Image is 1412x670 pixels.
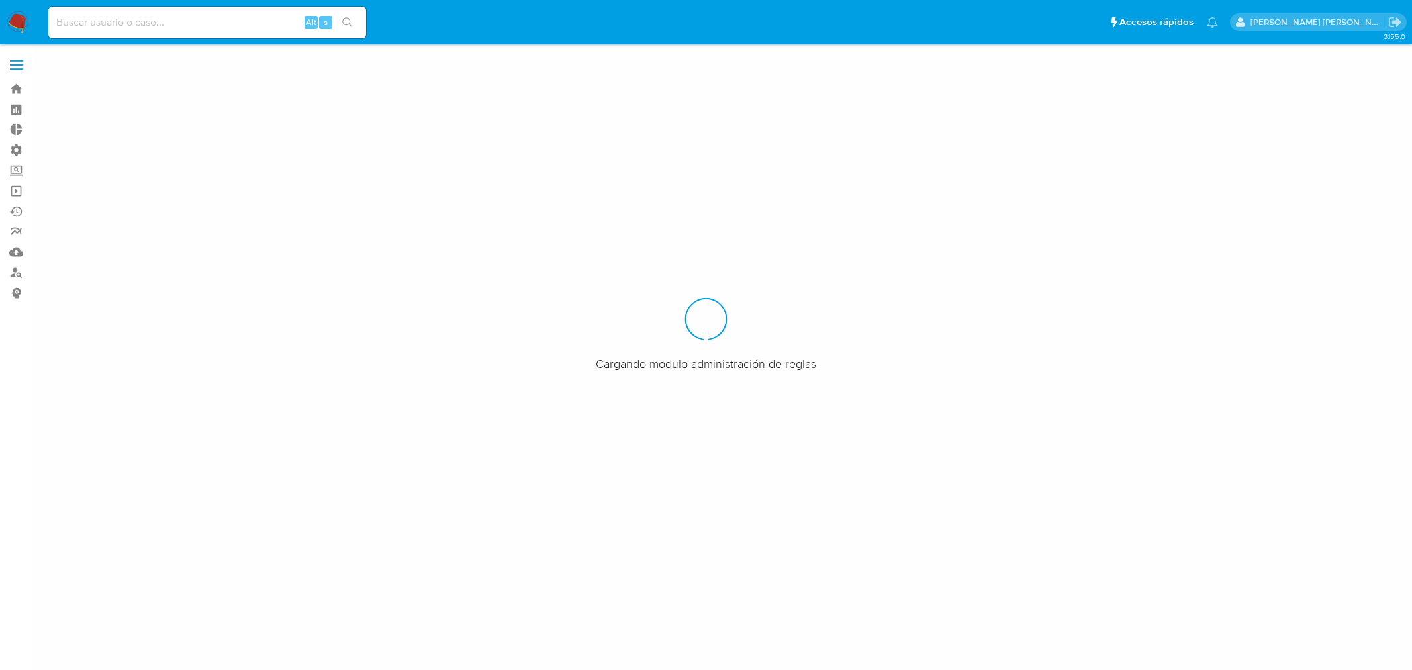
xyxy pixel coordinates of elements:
[1388,15,1402,29] a: Salir
[324,16,328,28] span: s
[48,14,366,31] input: Buscar usuario o caso...
[334,13,361,32] button: search-icon
[1207,17,1218,28] a: Notificaciones
[306,16,316,28] span: Alt
[1119,15,1194,29] span: Accesos rápidos
[1250,16,1384,28] p: mercedes.medrano@mercadolibre.com
[596,356,816,372] span: Cargando modulo administración de reglas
